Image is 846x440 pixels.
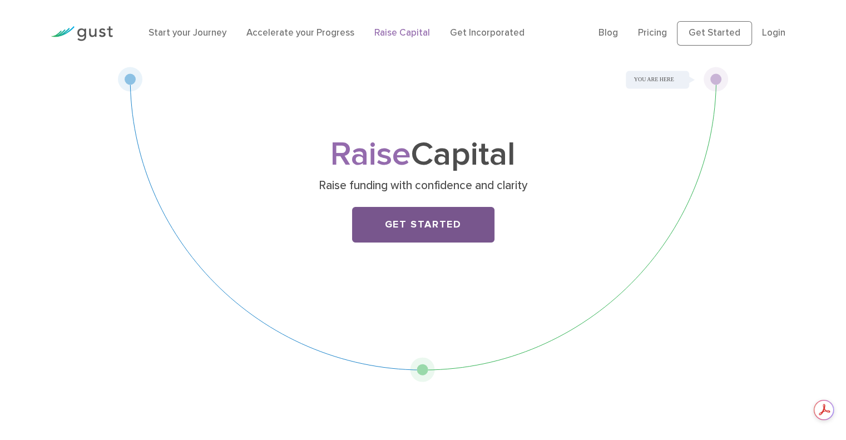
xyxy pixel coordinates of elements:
[51,26,113,41] img: Gust Logo
[677,21,752,46] a: Get Started
[638,27,667,38] a: Pricing
[598,27,618,38] a: Blog
[450,27,525,38] a: Get Incorporated
[207,178,639,194] p: Raise funding with confidence and clarity
[149,27,226,38] a: Start your Journey
[330,135,411,174] span: Raise
[204,140,643,170] h1: Capital
[246,27,354,38] a: Accelerate your Progress
[762,27,785,38] a: Login
[352,207,494,243] a: Get Started
[374,27,430,38] a: Raise Capital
